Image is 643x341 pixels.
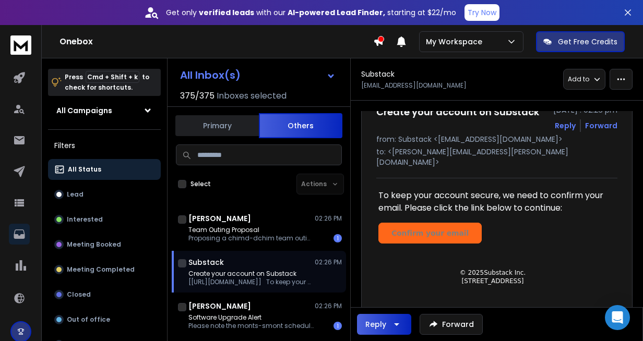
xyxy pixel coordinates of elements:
[536,31,625,52] button: Get Free Credits
[67,240,121,249] p: Meeting Booked
[48,209,161,230] button: Interested
[378,189,607,214] div: To keep your account secure, we need to confirm your email. Please click the link below to continue:
[465,4,499,21] button: Try Now
[188,278,314,286] p: [[URL][DOMAIN_NAME]] To keep your account secure,
[555,120,576,131] button: Reply
[585,120,617,131] div: Forward
[188,226,314,234] p: Team Outing Proposal
[188,257,224,267] h1: Substack
[48,309,161,330] button: Out of office
[188,313,314,322] p: Software Upgrade Alert
[59,35,373,48] h1: Onebox
[188,234,314,242] p: Proposing a chimd-dchim team outing
[315,258,342,266] p: 02:26 PM
[68,165,101,174] p: All Status
[387,269,599,285] p: © 2025 [STREET_ADDRESS]
[188,213,251,224] h1: [PERSON_NAME]
[334,322,342,330] div: 1
[48,259,161,280] button: Meeting Completed
[558,36,617,47] p: Get Free Credits
[365,319,386,330] div: Reply
[10,35,31,55] img: logo
[420,314,483,335] button: Forward
[180,70,241,80] h1: All Inbox(s)
[67,190,84,199] p: Lead
[48,159,161,180] button: All Status
[175,114,259,137] button: Primary
[426,36,486,47] p: My Workspace
[605,305,630,330] div: Open Intercom Messenger
[334,234,342,242] div: 1
[188,301,251,311] h1: [PERSON_NAME]
[67,215,103,224] p: Interested
[48,234,161,255] button: Meeting Booked
[48,184,161,205] button: Lead
[288,7,385,18] strong: AI-powered Lead Finder,
[376,147,617,167] p: to: <[PERSON_NAME][EMAIL_ADDRESS][PERSON_NAME][DOMAIN_NAME]>
[259,113,342,138] button: Others
[484,269,526,276] span: Substack Inc.
[357,314,411,335] button: Reply
[86,71,139,83] span: Cmd + Shift + k
[361,81,467,90] p: [EMAIL_ADDRESS][DOMAIN_NAME]
[56,105,112,116] h1: All Campaigns
[376,134,617,144] p: from: Substack <[EMAIL_ADDRESS][DOMAIN_NAME]>
[48,100,161,121] button: All Campaigns
[199,7,254,18] strong: verified leads
[378,223,482,243] a: Confirm your email
[568,75,589,83] p: Add to
[166,7,456,18] p: Get only with our starting at $22/mo
[376,105,539,119] h1: Create your account on Substack
[48,138,161,153] h3: Filters
[361,69,395,79] h1: Substack
[67,315,110,324] p: Out of office
[67,290,91,299] p: Closed
[48,284,161,305] button: Closed
[188,270,314,278] p: Create your account on Substack
[67,265,135,274] p: Meeting Completed
[315,214,342,223] p: 02:26 PM
[188,322,314,330] p: Please note the monts-smont scheduled
[180,90,215,102] span: 375 / 375
[190,180,211,188] label: Select
[65,72,149,93] p: Press to check for shortcuts.
[315,302,342,310] p: 02:26 PM
[468,7,496,18] p: Try Now
[217,90,287,102] h3: Inboxes selected
[172,65,344,86] button: All Inbox(s)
